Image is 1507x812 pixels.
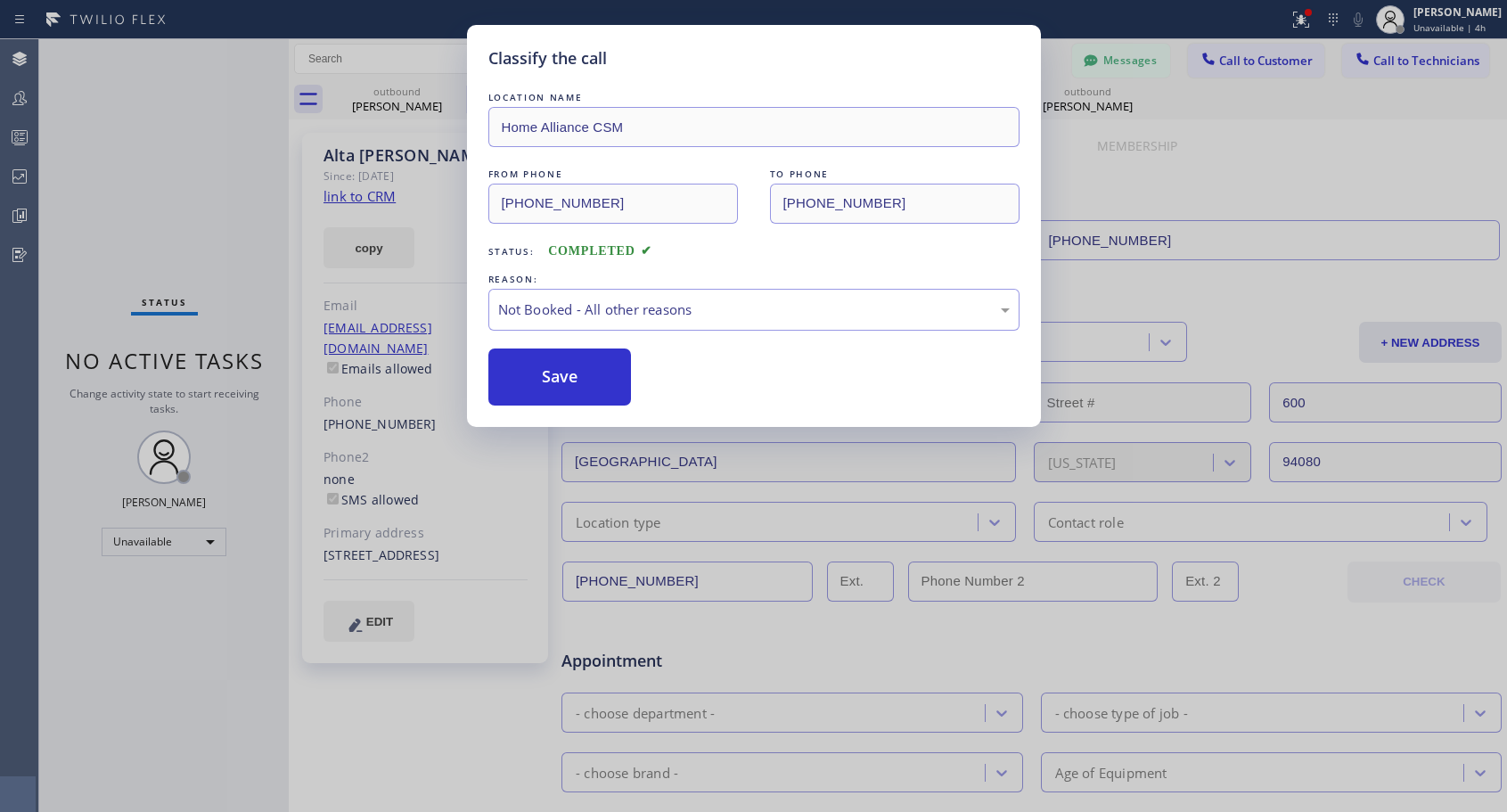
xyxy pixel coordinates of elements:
div: FROM PHONE [488,165,738,184]
div: Not Booked - All other reasons [498,299,1010,320]
div: LOCATION NAME [488,88,1020,107]
div: TO PHONE [770,165,1020,184]
span: Status: [488,245,535,258]
input: To phone [770,184,1020,224]
span: COMPLETED [548,244,651,258]
div: REASON: [488,270,1020,289]
button: Save [488,349,632,406]
input: From phone [488,184,738,224]
h5: Classify the call [488,46,607,70]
